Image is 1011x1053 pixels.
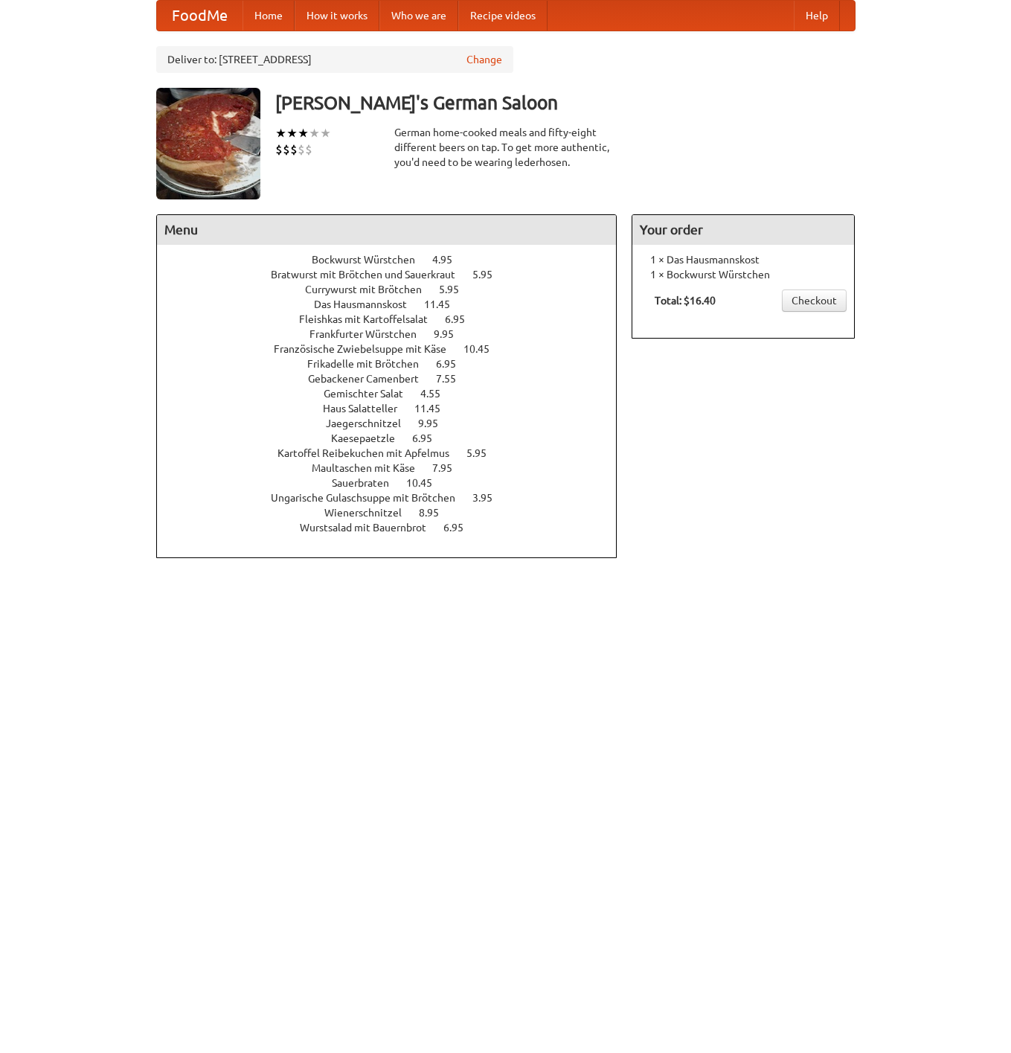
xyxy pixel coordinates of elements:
span: Bockwurst Würstchen [312,254,430,266]
li: ★ [309,125,320,141]
a: Sauerbraten 10.45 [332,477,460,489]
a: Frankfurter Würstchen 9.95 [309,328,481,340]
a: Kartoffel Reibekuchen mit Apfelmus 5.95 [277,447,514,459]
a: Bratwurst mit Brötchen und Sauerkraut 5.95 [271,269,520,281]
span: Maultaschen mit Käse [312,462,430,474]
span: Französische Zwiebelsuppe mit Käse [274,343,461,355]
a: Kaesepaetzle 6.95 [331,432,460,444]
a: Französische Zwiebelsuppe mit Käse 10.45 [274,343,517,355]
a: Gemischter Salat 4.55 [324,388,468,400]
li: $ [275,141,283,158]
span: Wienerschnitzel [324,507,417,519]
span: 9.95 [434,328,469,340]
div: Deliver to: [STREET_ADDRESS] [156,46,513,73]
span: Frikadelle mit Brötchen [307,358,434,370]
span: Gemischter Salat [324,388,418,400]
span: Kartoffel Reibekuchen mit Apfelmus [277,447,464,459]
span: Fleishkas mit Kartoffelsalat [299,313,443,325]
a: Gebackener Camenbert 7.55 [308,373,484,385]
span: 10.45 [406,477,447,489]
span: Ungarische Gulaschsuppe mit Brötchen [271,492,470,504]
span: 5.95 [466,447,501,459]
a: Fleishkas mit Kartoffelsalat 6.95 [299,313,492,325]
span: 7.55 [436,373,471,385]
a: Who we are [379,1,458,31]
li: ★ [275,125,286,141]
li: 1 × Bockwurst Würstchen [640,267,847,282]
span: 6.95 [412,432,447,444]
h4: Your order [632,215,854,245]
a: How it works [295,1,379,31]
span: 11.45 [424,298,465,310]
li: 1 × Das Hausmannskost [640,252,847,267]
span: Haus Salatteller [323,403,412,415]
a: Bockwurst Würstchen 4.95 [312,254,480,266]
span: 8.95 [419,507,454,519]
a: Home [243,1,295,31]
span: Currywurst mit Brötchen [305,284,437,295]
span: Das Hausmannskost [314,298,422,310]
a: Currywurst mit Brötchen 5.95 [305,284,487,295]
span: 10.45 [463,343,504,355]
b: Total: $16.40 [655,295,716,307]
a: Checkout [782,289,847,312]
span: 11.45 [414,403,455,415]
a: Wienerschnitzel 8.95 [324,507,466,519]
li: ★ [320,125,331,141]
span: Sauerbraten [332,477,404,489]
span: Bratwurst mit Brötchen und Sauerkraut [271,269,470,281]
a: Jaegerschnitzel 9.95 [326,417,466,429]
span: 7.95 [432,462,467,474]
span: 3.95 [472,492,507,504]
span: 6.95 [436,358,471,370]
li: $ [290,141,298,158]
a: Ungarische Gulaschsuppe mit Brötchen 3.95 [271,492,520,504]
a: Help [794,1,840,31]
span: 5.95 [439,284,474,295]
span: Kaesepaetzle [331,432,410,444]
a: Wurstsalad mit Bauernbrot 6.95 [300,522,491,534]
a: Frikadelle mit Brötchen 6.95 [307,358,484,370]
a: Change [466,52,502,67]
li: $ [283,141,290,158]
li: $ [305,141,312,158]
span: Wurstsalad mit Bauernbrot [300,522,441,534]
span: Frankfurter Würstchen [309,328,431,340]
h3: [PERSON_NAME]'s German Saloon [275,88,856,118]
li: $ [298,141,305,158]
a: Recipe videos [458,1,548,31]
li: ★ [286,125,298,141]
a: FoodMe [157,1,243,31]
a: Haus Salatteller 11.45 [323,403,468,415]
a: Maultaschen mit Käse 7.95 [312,462,480,474]
div: German home-cooked meals and fifty-eight different beers on tap. To get more authentic, you'd nee... [394,125,617,170]
a: Das Hausmannskost 11.45 [314,298,478,310]
span: 6.95 [445,313,480,325]
span: 4.55 [420,388,455,400]
span: Gebackener Camenbert [308,373,434,385]
h4: Menu [157,215,617,245]
span: 6.95 [443,522,478,534]
li: ★ [298,125,309,141]
span: 9.95 [418,417,453,429]
img: angular.jpg [156,88,260,199]
span: Jaegerschnitzel [326,417,416,429]
span: 5.95 [472,269,507,281]
span: 4.95 [432,254,467,266]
